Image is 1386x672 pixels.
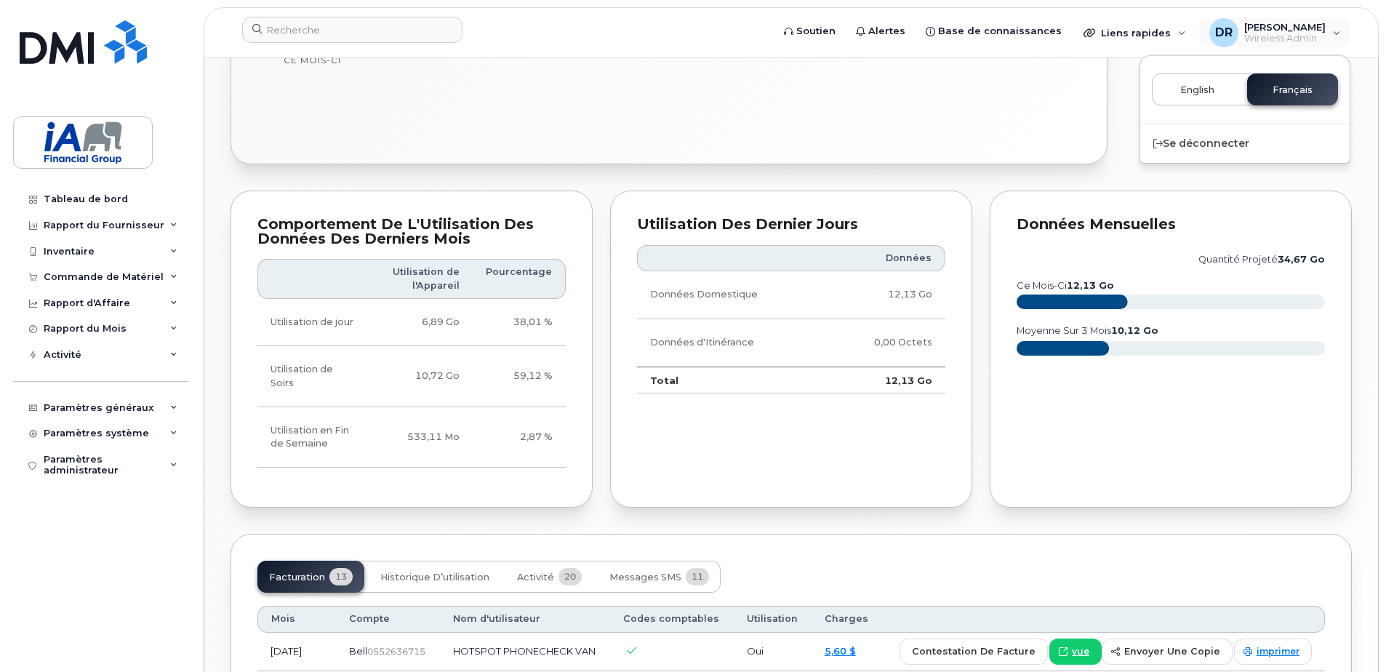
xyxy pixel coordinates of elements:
[1124,644,1220,658] span: envoyer une copie
[440,633,610,671] td: HOTSPOT PHONECHECK VAN
[473,407,566,468] td: 2,87 %
[257,606,336,632] th: Mois
[1073,18,1196,47] div: Liens rapides
[1198,254,1325,265] text: quantité projeté
[1244,21,1326,33] span: [PERSON_NAME]
[826,245,945,271] th: Données
[369,346,473,407] td: 10,72 Go
[609,572,681,583] span: Messages SMS
[242,17,462,43] input: Recherche
[257,299,369,346] td: Utilisation de jour
[686,568,709,585] span: 11
[1067,280,1114,291] tspan: 12,13 Go
[637,271,826,319] td: Données Domestique
[912,644,1036,658] span: Contestation de Facture
[900,639,1048,665] button: Contestation de Facture
[826,271,945,319] td: 12,13 Go
[473,299,566,346] td: 38,01 %
[369,299,473,346] td: 6,89 Go
[825,645,856,657] a: 5,60 $
[1215,24,1233,41] span: DR
[1101,27,1171,39] span: Liens rapides
[1199,18,1351,47] div: Daniel Rollin
[637,319,826,367] td: Données d'Itinérance
[734,606,812,632] th: Utilisation
[1257,645,1299,658] span: imprimer
[637,367,826,394] td: Total
[1140,130,1350,157] div: Se déconnecter
[1234,639,1312,665] a: imprimer
[1102,639,1233,665] button: envoyer une copie
[1017,280,1114,291] text: Ce mois-ci
[1017,325,1158,336] text: moyenne sur 3 mois
[938,24,1062,39] span: Base de connaissances
[257,407,566,468] tr: Vendredi de 18h au lundi 8h
[610,606,734,632] th: Codes comptables
[1244,33,1326,44] span: Wireless Admin
[517,572,554,583] span: Activité
[473,346,566,407] td: 59,12 %
[257,346,566,407] tr: En semaine de 18h00 à 8h00
[367,646,425,657] span: 0552636715
[257,217,566,246] div: Comportement de l'Utilisation des Données des Derniers Mois
[473,259,566,299] th: Pourcentage
[826,319,945,367] td: 0,00 Octets
[812,606,882,632] th: Charges
[868,24,905,39] span: Alertes
[1072,645,1089,658] span: vue
[916,17,1072,46] a: Base de connaissances
[369,259,473,299] th: Utilisation de l'Appareil
[1049,639,1102,665] a: vue
[796,24,836,39] span: Soutien
[440,606,610,632] th: Nom d'utilisateur
[1180,84,1214,96] span: English
[637,217,945,232] div: Utilisation des Dernier Jours
[846,17,916,46] a: Alertes
[257,346,369,407] td: Utilisation de Soirs
[257,633,336,671] td: [DATE]
[349,645,367,657] span: Bell
[369,407,473,468] td: 533,11 Mo
[284,41,380,65] span: inclus ce mois-ci
[774,17,846,46] a: Soutien
[1017,217,1325,232] div: Données mensuelles
[826,367,945,394] td: 12,13 Go
[734,633,812,671] td: Oui
[380,572,489,583] span: Historique d’utilisation
[336,606,439,632] th: Compte
[558,568,582,585] span: 20
[257,407,369,468] td: Utilisation en Fin de Semaine
[1278,254,1325,265] tspan: 34,67 Go
[1111,325,1158,336] tspan: 10,12 Go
